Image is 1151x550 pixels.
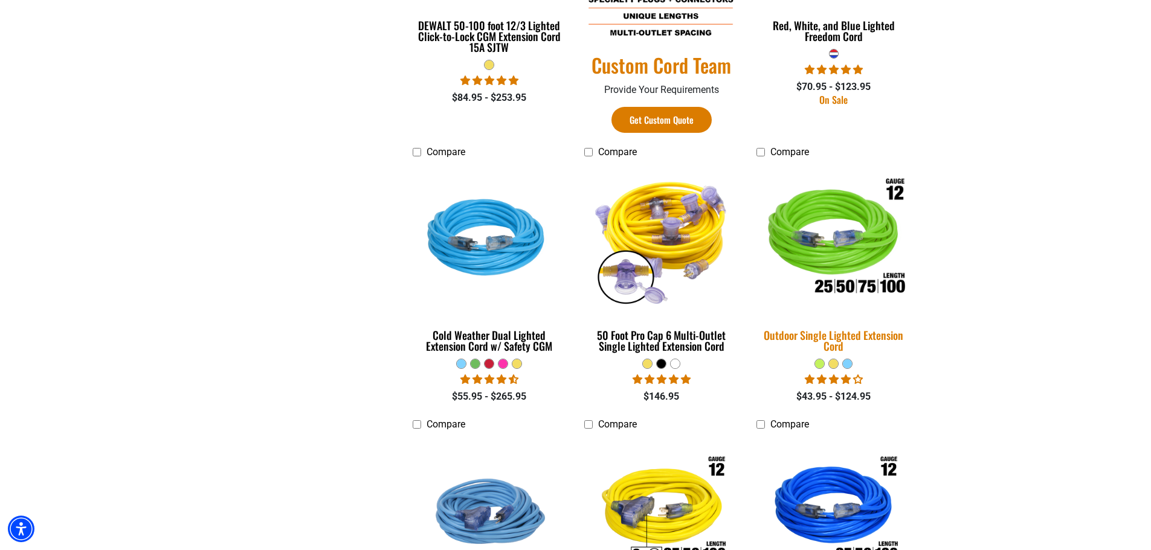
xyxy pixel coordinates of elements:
span: 4.80 stars [633,374,691,385]
span: Compare [770,418,809,430]
a: Get Custom Quote [611,107,712,133]
a: Outdoor Single Lighted Extension Cord Outdoor Single Lighted Extension Cord [756,164,911,359]
img: Light Blue [413,170,566,309]
span: 5.00 stars [805,64,863,75]
a: Custom Cord Team [584,53,738,78]
div: DEWALT 50-100 foot 12/3 Lighted Click-to-Lock CGM Extension Cord 15A SJTW [413,20,567,53]
span: Compare [770,146,809,158]
span: 4.00 stars [805,374,863,385]
span: 4.62 stars [460,374,518,385]
span: Compare [598,146,637,158]
div: $55.95 - $265.95 [413,389,567,404]
span: Compare [598,418,637,430]
a: yellow 50 Foot Pro Cap 6 Multi-Outlet Single Lighted Extension Cord [584,164,738,359]
img: yellow [585,170,738,309]
div: $84.95 - $253.95 [413,91,567,105]
div: Cold Weather Dual Lighted Extension Cord w/ Safety CGM [413,330,567,351]
div: $43.95 - $124.95 [756,389,911,404]
div: Accessibility Menu [8,516,34,542]
div: Outdoor Single Lighted Extension Cord [756,330,911,351]
span: Compare [427,418,465,430]
a: Light Blue Cold Weather Dual Lighted Extension Cord w/ Safety CGM [413,164,567,359]
div: $146.95 [584,389,738,404]
p: Provide Your Requirements [584,83,738,97]
div: Red, White, and Blue Lighted Freedom Cord [756,20,911,42]
div: $70.95 - $123.95 [756,80,911,94]
div: 50 Foot Pro Cap 6 Multi-Outlet Single Lighted Extension Cord [584,330,738,351]
span: 4.84 stars [460,75,518,86]
img: Outdoor Single Lighted Extension Cord [749,162,918,317]
span: Compare [427,146,465,158]
div: On Sale [756,95,911,104]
